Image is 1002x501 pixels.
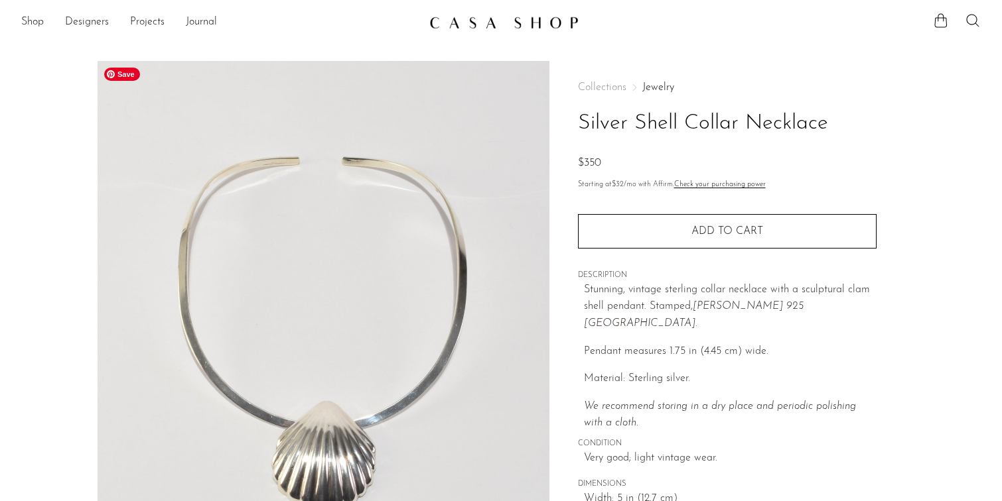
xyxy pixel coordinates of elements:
a: Check your purchasing power - Learn more about Affirm Financing (opens in modal) [674,181,766,188]
ul: NEW HEADER MENU [21,11,419,34]
p: Material: Sterling silver. [584,370,877,388]
span: DESCRIPTION [578,270,877,282]
a: Designers [65,14,109,31]
span: Collections [578,82,626,93]
a: Shop [21,14,44,31]
span: $32 [612,181,624,188]
span: CONDITION [578,438,877,450]
p: Starting at /mo with Affirm. [578,179,877,191]
nav: Breadcrumbs [578,82,877,93]
p: Stunning, vintage sterling collar necklace with a sculptural clam shell pendant. Stamped, [584,282,877,333]
em: [PERSON_NAME] 925 [GEOGRAPHIC_DATA]. [584,301,804,329]
h1: Silver Shell Collar Necklace [578,107,877,140]
p: Pendant measures 1.75 in (4.45 cm) wide. [584,343,877,361]
a: Projects [130,14,165,31]
span: Add to cart [691,226,763,237]
span: Very good; light vintage wear. [584,450,877,467]
a: Jewelry [642,82,674,93]
span: $350 [578,158,601,168]
nav: Desktop navigation [21,11,419,34]
i: We recommend storing in a dry place and periodic polishing with a cloth. [584,401,856,429]
span: DIMENSIONS [578,478,877,490]
button: Add to cart [578,214,877,249]
a: Journal [186,14,217,31]
span: Save [104,68,140,81]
